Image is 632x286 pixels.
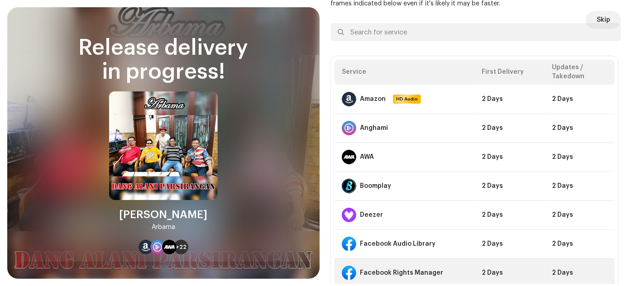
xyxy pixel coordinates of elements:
[176,243,187,251] span: +22
[360,95,386,103] div: Amazon
[120,207,208,222] div: [PERSON_NAME]
[545,85,615,114] td: 2 Days
[360,182,391,190] div: Boomplay
[475,172,545,200] td: 2 Days
[475,85,545,114] td: 2 Days
[475,60,545,85] th: First Delivery
[545,143,615,172] td: 2 Days
[475,200,545,229] td: 2 Days
[597,11,610,29] span: Skip
[109,91,218,200] img: 69471025-e2d2-4eb5-a53f-39ff9e820f04
[545,172,615,200] td: 2 Days
[335,60,475,85] th: Service
[545,200,615,229] td: 2 Days
[545,60,615,85] th: Updates / Takedown
[152,222,175,233] div: Arbama
[475,229,545,258] td: 2 Days
[394,95,420,103] span: HD Audio
[360,153,374,161] div: AWA
[330,23,621,41] input: Search for service
[360,269,443,276] div: Facebook Rights Manager
[475,143,545,172] td: 2 Days
[360,240,436,248] div: Facebook Audio Library
[360,211,383,219] div: Deezer
[19,36,308,84] div: Release delivery in progress!
[475,114,545,143] td: 2 Days
[586,11,621,29] button: Skip
[360,124,388,132] div: Anghami
[545,229,615,258] td: 2 Days
[545,114,615,143] td: 2 Days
